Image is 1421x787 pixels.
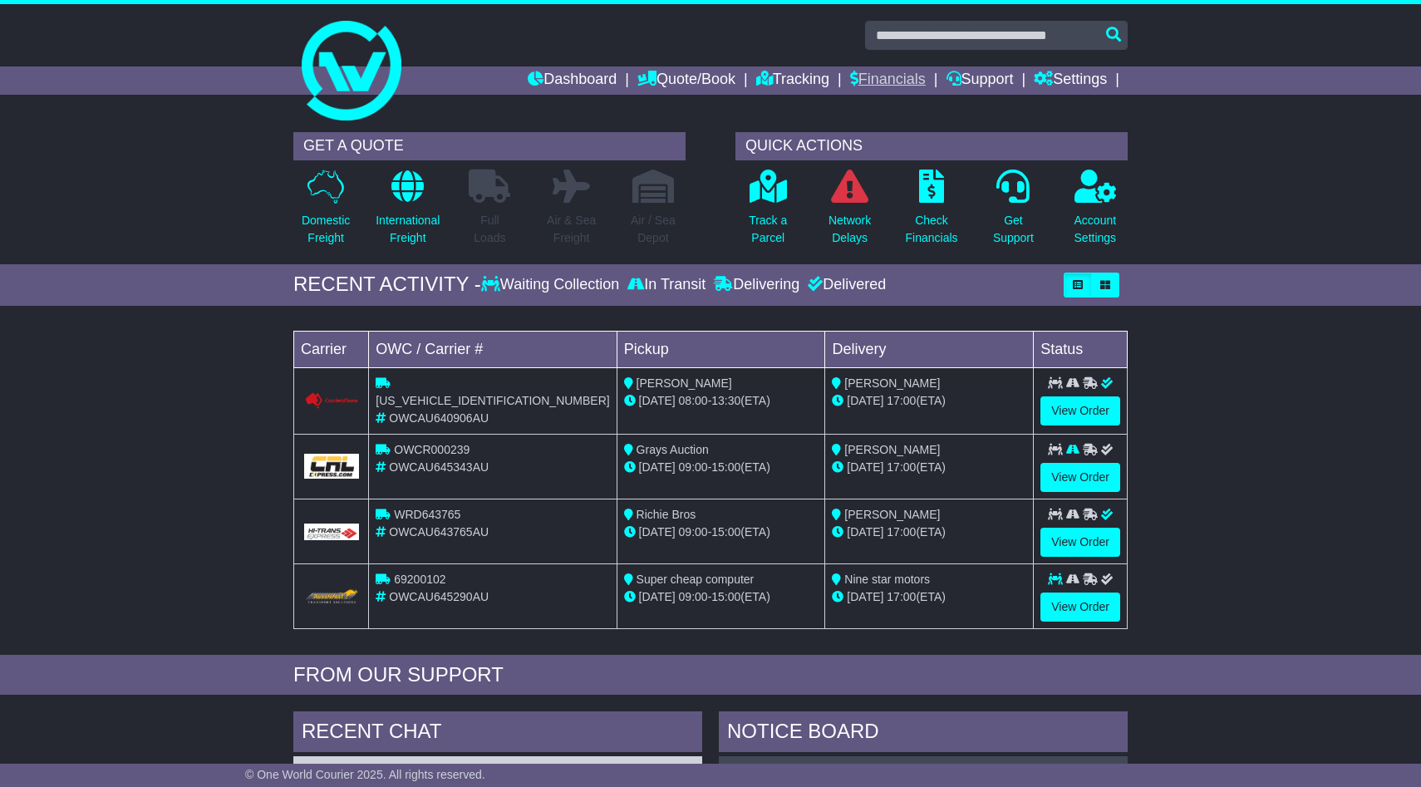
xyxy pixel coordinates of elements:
p: Domestic Freight [302,212,350,247]
p: Check Financials [906,212,958,247]
span: [DATE] [847,590,883,603]
div: - (ETA) [624,459,819,476]
span: [PERSON_NAME] [844,376,940,390]
a: NetworkDelays [828,169,872,256]
a: DomesticFreight [301,169,351,256]
a: Track aParcel [748,169,788,256]
span: OWCAU643765AU [389,525,489,539]
p: International Freight [376,212,440,247]
div: In Transit [623,276,710,294]
a: Financials [850,66,926,95]
div: Waiting Collection [481,276,623,294]
a: CheckFinancials [905,169,959,256]
span: 17:00 [887,460,916,474]
span: © One World Courier 2025. All rights reserved. [245,768,485,781]
span: [US_VEHICLE_IDENTIFICATION_NUMBER] [376,394,609,407]
span: 17:00 [887,394,916,407]
p: Get Support [993,212,1034,247]
img: GetCarrierServiceLogo [304,524,359,539]
div: - (ETA) [624,392,819,410]
span: 15:00 [711,590,740,603]
div: FROM OUR SUPPORT [293,663,1128,687]
span: 15:00 [711,460,740,474]
p: Network Delays [829,212,871,247]
span: 09:00 [679,590,708,603]
div: (ETA) [832,588,1026,606]
span: [PERSON_NAME] [844,443,940,456]
span: [PERSON_NAME] [637,376,732,390]
span: Richie Bros [637,508,696,521]
a: GetSupport [992,169,1035,256]
span: 13:30 [711,394,740,407]
a: View Order [1040,463,1120,492]
span: [DATE] [639,460,676,474]
a: Support [947,66,1014,95]
div: (ETA) [832,392,1026,410]
a: Settings [1034,66,1107,95]
span: 09:00 [679,525,708,539]
span: [DATE] [847,460,883,474]
a: View Order [1040,396,1120,425]
span: 69200102 [394,573,445,586]
span: [PERSON_NAME] [844,508,940,521]
a: View Order [1040,528,1120,557]
div: RECENT CHAT [293,711,702,756]
td: Pickup [617,331,825,367]
span: OWCR000239 [394,443,470,456]
div: (ETA) [832,524,1026,541]
span: OWCAU640906AU [389,411,489,425]
div: QUICK ACTIONS [735,132,1128,160]
span: [DATE] [639,394,676,407]
img: Couriers_Please.png [304,392,359,410]
span: Grays Auction [637,443,709,456]
a: Tracking [756,66,829,95]
span: 17:00 [887,525,916,539]
span: Super cheap computer [637,573,755,586]
span: 08:00 [679,394,708,407]
p: Account Settings [1074,212,1117,247]
span: WRD643765 [394,508,460,521]
td: Status [1034,331,1128,367]
div: GET A QUOTE [293,132,686,160]
p: Full Loads [469,212,510,247]
td: Delivery [825,331,1034,367]
a: AccountSettings [1074,169,1118,256]
a: InternationalFreight [375,169,440,256]
p: Air & Sea Freight [547,212,596,247]
span: 09:00 [679,460,708,474]
div: - (ETA) [624,524,819,541]
div: Delivering [710,276,804,294]
td: Carrier [294,331,369,367]
img: GetCarrierServiceLogo [304,588,359,605]
span: Nine star motors [844,573,930,586]
span: OWCAU645290AU [389,590,489,603]
span: [DATE] [847,525,883,539]
span: 15:00 [711,525,740,539]
span: [DATE] [847,394,883,407]
span: OWCAU645343AU [389,460,489,474]
a: View Order [1040,593,1120,622]
div: - (ETA) [624,588,819,606]
a: Dashboard [528,66,617,95]
p: Track a Parcel [749,212,787,247]
span: 17:00 [887,590,916,603]
p: Air / Sea Depot [631,212,676,247]
div: (ETA) [832,459,1026,476]
span: [DATE] [639,590,676,603]
td: OWC / Carrier # [369,331,617,367]
div: RECENT ACTIVITY - [293,273,481,297]
a: Quote/Book [637,66,735,95]
img: GetCarrierServiceLogo [304,454,359,479]
div: Delivered [804,276,886,294]
div: NOTICE BOARD [719,711,1128,756]
span: [DATE] [639,525,676,539]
